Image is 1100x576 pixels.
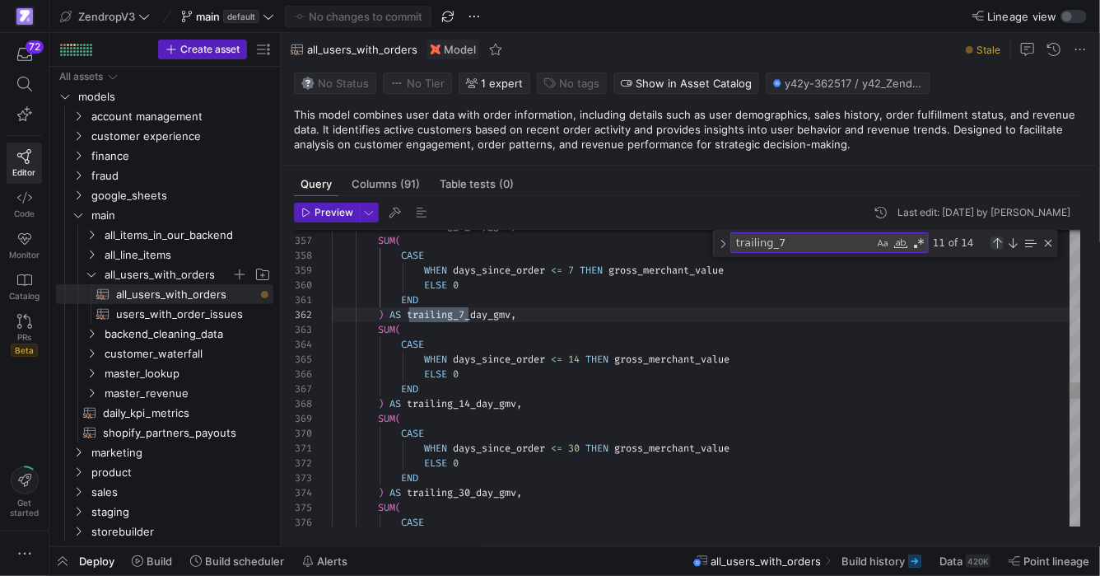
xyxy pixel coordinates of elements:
span: END [401,293,418,307]
span: THEN [585,442,608,455]
button: ZendropV3 [56,6,154,27]
button: Show in Asset Catalog [613,73,759,94]
button: Alerts [295,547,355,575]
div: Press SPACE to select this row. [56,225,273,245]
span: Model [444,43,476,56]
p: This model combines user data with order information, including details such as user demographics... [294,107,1093,152]
span: ( [395,501,401,514]
span: Point lineage [1023,555,1089,568]
span: account management [91,107,271,126]
span: y42y-362517 / y42_ZendropV3_main / all_users_with_orders [785,77,923,90]
span: storebuilder [91,522,271,541]
span: ) [378,308,384,321]
span: Show in Asset Catalog [636,77,752,90]
div: 372 [294,456,312,471]
div: Match Whole Word (⌥⌘W) [893,235,909,251]
span: (91) [400,179,420,190]
span: Stale [976,44,1000,56]
span: gross_merchant_value [614,353,729,366]
div: Toggle Replace [715,230,730,257]
button: Data420K [932,547,998,575]
span: gross_merchant_value [608,264,724,277]
span: master_lookup [105,364,271,383]
span: No Tier [390,77,445,90]
span: backend_cleaning_data [105,325,271,344]
span: CASE [401,338,424,351]
div: 374 [294,485,312,500]
span: finance [91,147,271,166]
div: Last edit: [DATE] by [PERSON_NAME] [897,207,1070,218]
button: Build [124,547,179,575]
span: daily_kpi_metrics​​​​​​​​​​ [103,404,254,423]
span: Data [939,555,962,568]
div: Press SPACE to select this row. [56,344,273,363]
span: google_sheets [91,186,271,205]
div: 358 [294,248,312,263]
div: Match Case (⌥⌘C) [874,235,891,251]
span: seeds [78,542,271,561]
span: , [516,486,522,499]
div: 375 [294,500,312,515]
span: gross_merchant_value [614,442,729,455]
div: Press SPACE to select this row. [56,146,273,166]
div: Press SPACE to select this row. [56,245,273,265]
span: , [516,397,522,410]
span: Build [147,555,172,568]
span: ( [395,323,401,336]
button: Build history [834,547,929,575]
span: Code [14,208,35,218]
div: Next Match (Enter) [1006,236,1019,250]
span: marketing [91,443,271,462]
span: models [78,87,271,106]
span: all_users_with_orders​​​​​​​​​​ [116,285,254,304]
span: CASE [401,427,424,440]
button: No statusNo Status [294,73,376,94]
a: PRsBeta [7,307,42,363]
span: all_items_in_our_backend [105,226,271,245]
span: users_with_order_issues​​​​​​​​​​ [116,305,254,324]
span: ELSE [424,457,447,470]
img: undefined [431,44,440,54]
button: y42y-362517 / y42_ZendropV3_main / all_users_with_orders [766,73,930,94]
span: shopify_partners_payouts​​​​​​​​​​ [103,424,254,443]
div: Press SPACE to select this row. [56,324,273,344]
div: 370 [294,426,312,441]
span: (0) [499,179,514,190]
span: ( [395,234,401,247]
span: sales [91,483,271,502]
span: 0 [453,457,459,470]
span: all_line_items [105,246,271,265]
div: 365 [294,352,312,367]
a: shopify_partners_payouts​​​​​​​​​​ [56,423,273,443]
span: END [401,382,418,396]
div: 369 [294,411,312,426]
div: Press SPACE to select this row. [56,443,273,462]
button: 72 [7,40,42,69]
span: Preview [315,207,353,218]
span: 30 [568,442,580,455]
span: SUM [378,323,395,336]
span: days_since_order [453,264,545,277]
span: Build scheduler [205,555,284,568]
a: Catalog [7,266,42,307]
div: 360 [294,278,312,293]
span: THEN [580,264,603,277]
span: trailing_7_day_gmv [407,308,510,321]
span: Create asset [180,44,240,55]
button: No tierNo Tier [383,73,452,94]
button: Build scheduler [183,547,291,575]
a: https://storage.googleapis.com/y42-prod-data-exchange/images/qZXOSqkTtPuVcXVzF40oUlM07HVTwZXfPK0U... [7,2,42,30]
div: Press SPACE to select this row. [56,265,273,284]
a: Code [7,184,42,225]
div: 371 [294,441,312,456]
span: fraud [91,166,271,185]
span: Lineage view [987,10,1057,23]
span: Monitor [9,250,40,260]
div: Press SPACE to select this row. [56,462,273,482]
span: Get started [10,498,39,517]
a: users_with_order_issues​​​​​​​​​​ [56,304,273,324]
div: 376 [294,515,312,530]
a: all_users_with_orders​​​​​​​​​​ [56,284,273,304]
button: maindefault [177,6,278,27]
img: https://storage.googleapis.com/y42-prod-data-exchange/images/qZXOSqkTtPuVcXVzF40oUlM07HVTwZXfPK0U... [16,8,33,25]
